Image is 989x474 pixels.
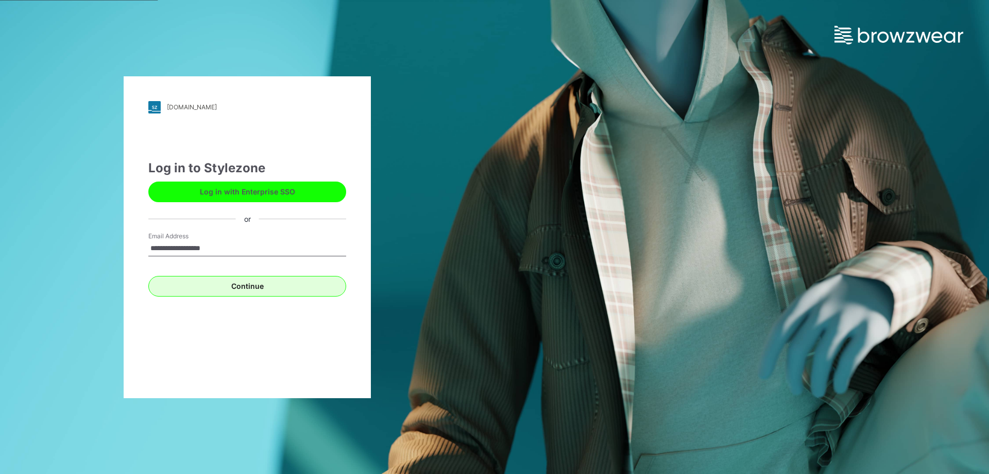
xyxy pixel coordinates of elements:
[148,232,220,241] label: Email Address
[148,182,346,202] button: Log in with Enterprise SSO
[167,103,217,111] div: [DOMAIN_NAME]
[236,214,259,224] div: or
[148,101,161,113] img: stylezone-logo.562084cfcfab977791bfbf7441f1a819.svg
[148,159,346,177] div: Log in to Stylezone
[834,26,963,44] img: browzwear-logo.e42bd6dac1945053ebaf764b6aa21510.svg
[148,101,346,113] a: [DOMAIN_NAME]
[148,276,346,297] button: Continue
